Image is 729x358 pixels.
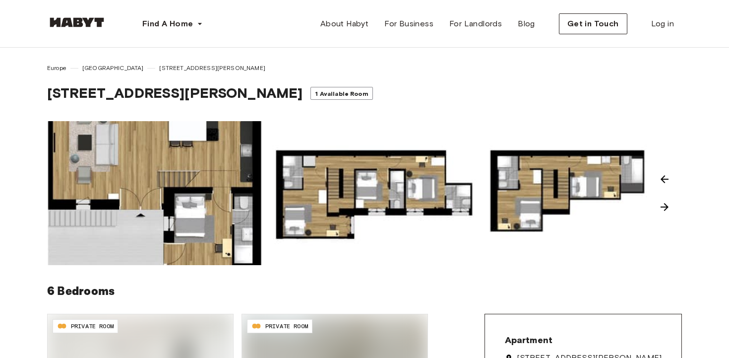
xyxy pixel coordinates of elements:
img: image-carousel-arrow [655,197,674,217]
a: For Landlords [441,14,510,34]
span: [GEOGRAPHIC_DATA] [82,64,144,72]
a: For Business [376,14,441,34]
span: [STREET_ADDRESS][PERSON_NAME] [47,84,303,101]
img: image-carousel-arrow [655,169,674,189]
a: Log in [643,14,682,34]
a: Blog [510,14,543,34]
button: Find A Home [134,14,211,34]
button: Get in Touch [559,13,627,34]
span: Get in Touch [567,18,619,30]
span: [STREET_ADDRESS][PERSON_NAME] [159,64,265,72]
span: For Landlords [449,18,502,30]
img: image [481,121,696,265]
span: Find A Home [142,18,193,30]
img: Habyt [47,17,107,27]
span: Blog [518,18,535,30]
img: image [264,121,480,265]
h6: 6 Bedrooms [47,281,682,302]
img: image [47,121,263,265]
span: 1 Available Room [315,90,368,97]
span: About Habyt [320,18,368,30]
span: PRIVATE ROOM [265,322,308,331]
a: About Habyt [312,14,376,34]
span: Apartment [505,334,552,346]
span: PRIVATE ROOM [71,322,114,331]
span: Log in [651,18,674,30]
span: For Business [384,18,433,30]
span: Europe [47,64,66,72]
